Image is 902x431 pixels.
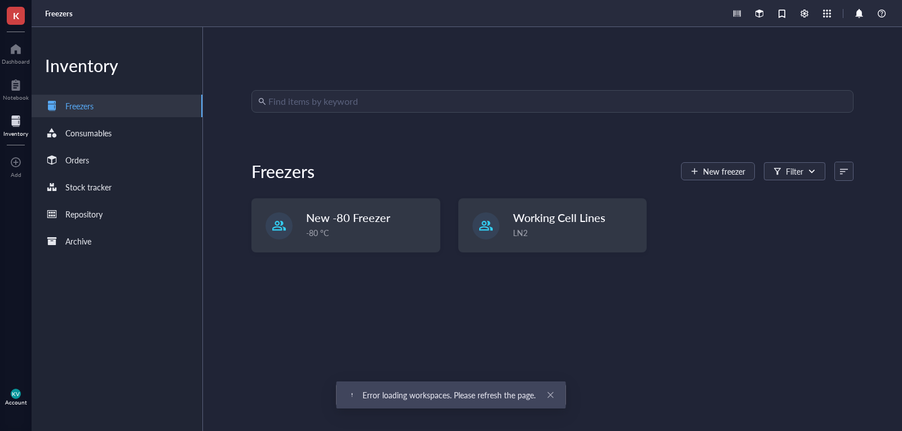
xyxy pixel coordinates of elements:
a: Archive [32,230,202,252]
div: Account [5,399,27,406]
button: New freezer [681,162,755,180]
span: New freezer [703,167,745,176]
a: Repository [32,203,202,225]
div: -80 °C [306,226,433,239]
div: Error loading workspaces. Please refresh the page. [362,389,536,401]
span: close [547,391,555,399]
a: Close [545,389,557,401]
div: LN2 [513,226,640,239]
a: Orders [32,149,202,171]
a: Consumables [32,122,202,144]
div: Notebook [3,94,29,101]
a: Freezers [32,95,202,117]
div: Repository [65,208,103,220]
div: Inventory [32,54,202,77]
span: KV [12,390,20,397]
a: Dashboard [2,40,30,65]
div: Add [11,171,21,178]
div: Dashboard [2,58,30,65]
div: Filter [786,165,803,177]
a: Freezers [45,8,75,19]
div: Stock tracker [65,181,112,193]
span: New -80 Freezer [306,210,390,225]
span: Working Cell Lines [513,210,605,225]
div: Orders [65,154,89,166]
a: Stock tracker [32,176,202,198]
a: Inventory [3,112,28,137]
a: Notebook [3,76,29,101]
div: Consumables [65,127,112,139]
div: Archive [65,235,91,247]
div: Freezers [65,100,94,112]
div: Freezers [251,160,315,183]
span: K [13,8,19,23]
div: Inventory [3,130,28,137]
